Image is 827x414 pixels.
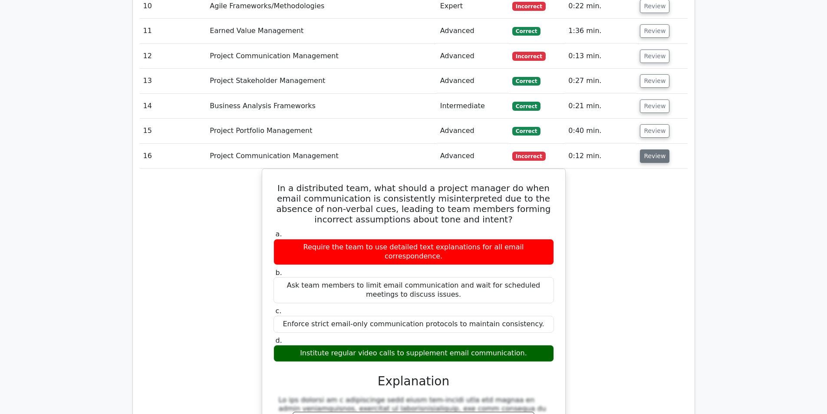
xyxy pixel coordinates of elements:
[279,374,549,389] h3: Explanation
[565,94,636,119] td: 0:21 min.
[640,50,669,63] button: Review
[640,74,669,88] button: Review
[565,144,636,169] td: 0:12 min.
[140,69,207,93] td: 13
[512,27,540,36] span: Correct
[640,99,669,113] button: Review
[565,44,636,69] td: 0:13 min.
[206,44,436,69] td: Project Communication Management
[140,94,207,119] td: 14
[565,19,636,43] td: 1:36 min.
[512,127,540,136] span: Correct
[140,19,207,43] td: 11
[206,94,436,119] td: Business Analysis Frameworks
[437,94,509,119] td: Intermediate
[512,77,540,86] span: Correct
[273,183,555,225] h5: In a distributed team, what should a project manager do when email communication is consistently ...
[140,44,207,69] td: 12
[276,268,282,277] span: b.
[512,152,546,160] span: Incorrect
[565,69,636,93] td: 0:27 min.
[512,2,546,10] span: Incorrect
[276,307,282,315] span: c.
[206,69,436,93] td: Project Stakeholder Management
[206,19,436,43] td: Earned Value Management
[276,336,282,344] span: d.
[640,24,669,38] button: Review
[273,316,554,333] div: Enforce strict email-only communication protocols to maintain consistency.
[276,230,282,238] span: a.
[140,144,207,169] td: 16
[206,119,436,143] td: Project Portfolio Management
[437,69,509,93] td: Advanced
[640,149,669,163] button: Review
[512,102,540,110] span: Correct
[273,277,554,303] div: Ask team members to limit email communication and wait for scheduled meetings to discuss issues.
[565,119,636,143] td: 0:40 min.
[273,239,554,265] div: Require the team to use detailed text explanations for all email correspondence.
[437,19,509,43] td: Advanced
[206,144,436,169] td: Project Communication Management
[512,52,546,60] span: Incorrect
[437,144,509,169] td: Advanced
[140,119,207,143] td: 15
[437,119,509,143] td: Advanced
[437,44,509,69] td: Advanced
[273,345,554,362] div: Institute regular video calls to supplement email communication.
[640,124,669,138] button: Review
